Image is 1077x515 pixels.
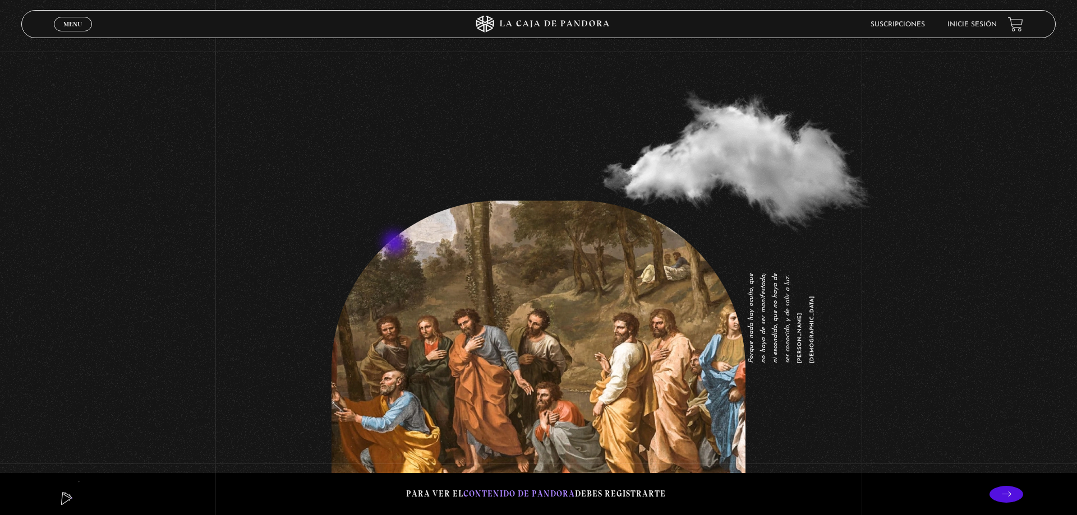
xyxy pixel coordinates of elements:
[63,21,82,27] span: Menu
[1008,17,1023,32] a: View your shopping cart
[947,21,997,28] a: Inicie sesión
[745,273,818,363] p: Porque nada hay oculto, que no haya de ser manifestado; ni escondido, que no haya de ser conocido...
[871,21,925,28] a: Suscripciones
[463,489,575,499] span: contenido de Pandora
[228,9,307,26] span: Luchen y GANEN.
[60,30,86,38] span: Cerrar
[406,486,666,502] p: Para ver el debes registrarte
[310,9,366,26] span: #SoyPandora
[794,273,818,363] span: [PERSON_NAME][DEMOGRAPHIC_DATA]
